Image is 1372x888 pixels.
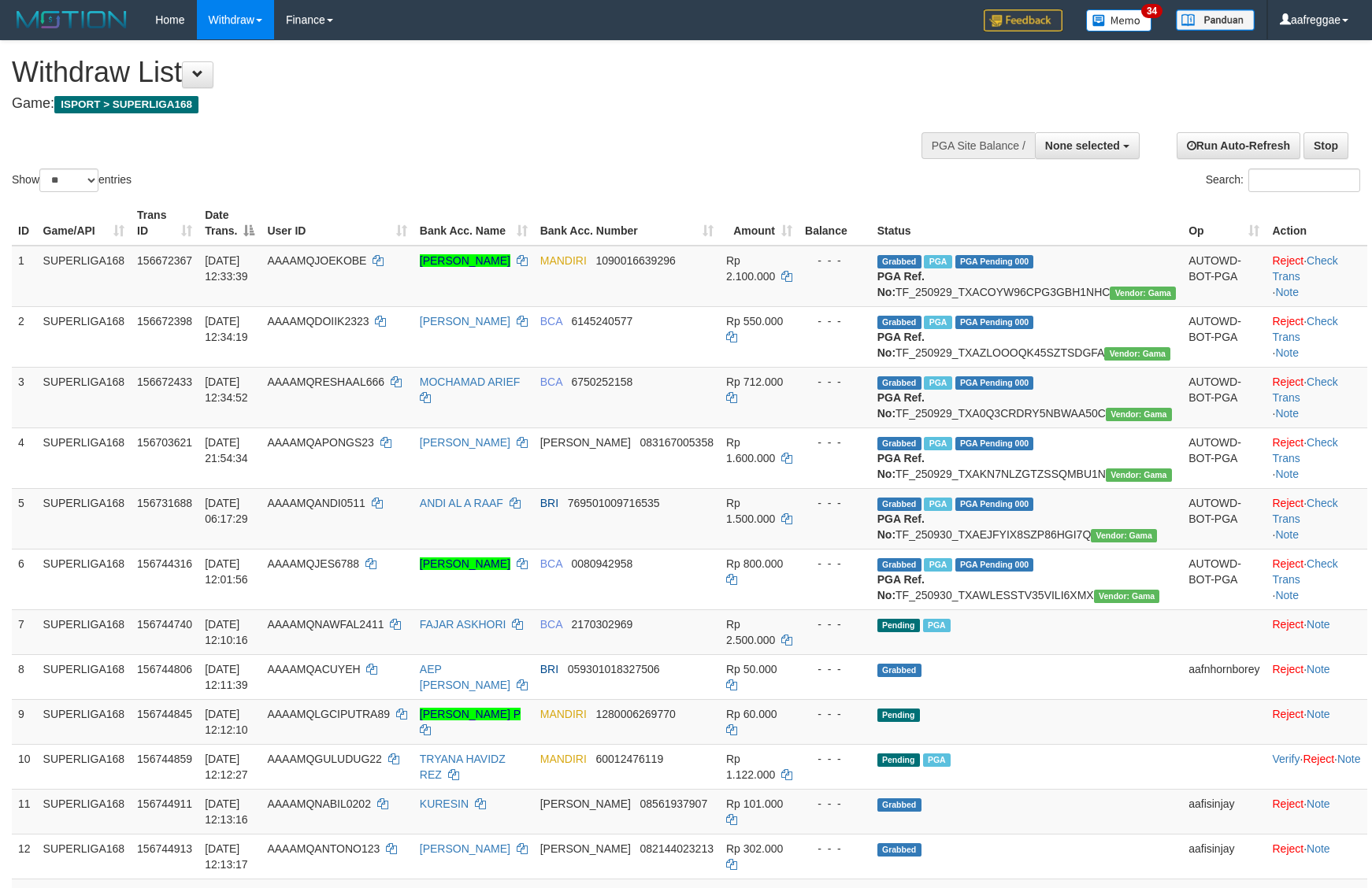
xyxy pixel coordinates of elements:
[923,619,951,632] span: Marked by aafsoumeymey
[877,709,920,722] span: Pending
[12,367,37,427] td: 3
[420,663,510,691] a: AEP [PERSON_NAME]
[596,254,676,267] span: Copy 1090016639296 to clipboard
[1272,315,1303,327] a: Reject
[131,201,198,246] th: Trans ID: activate to sort column ascending
[205,254,248,283] span: [DATE] 12:33:39
[12,699,37,744] td: 9
[1272,436,1337,464] a: Check Trans
[12,488,37,549] td: 5
[871,306,1182,367] td: TF_250929_TXAZLOOOQK45SZTSDGFA
[205,315,248,343] span: [DATE] 12:34:19
[1206,168,1360,192] label: Search:
[267,557,359,570] span: AAAAMQJES6788
[571,618,632,631] span: Copy 2170302969 to clipboard
[877,798,921,812] span: Grabbed
[955,558,1034,572] span: PGA Pending
[805,841,865,857] div: - - -
[1266,699,1366,744] td: ·
[420,753,506,781] a: TRYANA HAVIDZ REZ
[198,201,261,246] th: Date Trans.: activate to sort column descending
[534,201,720,246] th: Bank Acc. Number: activate to sort column ascending
[1272,797,1303,810] a: Reject
[1266,201,1366,246] th: Action
[1091,529,1157,542] span: Vendor URL: https://trx31.1velocity.biz
[726,436,775,464] span: Rp 1.600.000
[267,708,390,720] span: AAAAMQLGCIPUTRA89
[726,797,783,810] span: Rp 101.000
[1110,287,1176,300] span: Vendor URL: https://trx31.1velocity.biz
[955,316,1034,329] span: PGA Pending
[12,8,132,31] img: MOTION_logo.png
[1035,132,1140,159] button: None selected
[12,609,37,654] td: 7
[877,452,925,480] b: PGA Ref. No:
[1106,468,1172,482] span: Vendor URL: https://trx31.1velocity.biz
[540,842,631,855] span: [PERSON_NAME]
[596,708,676,720] span: Copy 1280006269770 to clipboard
[984,9,1062,31] img: Feedback.jpg
[1182,834,1266,879] td: aafisinjay
[1182,306,1266,367] td: AUTOWD-BOT-PGA
[1337,753,1361,765] a: Note
[1266,744,1366,789] td: · ·
[205,797,248,826] span: [DATE] 12:13:16
[37,789,132,834] td: SUPERLIGA168
[1182,654,1266,699] td: aafnhornborey
[137,753,192,765] span: 156744859
[420,315,510,327] a: [PERSON_NAME]
[54,96,198,113] span: ISPORT > SUPERLIGA168
[37,654,132,699] td: SUPERLIGA168
[540,497,558,509] span: BRI
[1266,488,1366,549] td: · ·
[955,498,1034,511] span: PGA Pending
[877,619,920,632] span: Pending
[924,558,951,572] span: Marked by aafsoycanthlai
[540,663,558,675] span: BRI
[805,374,865,390] div: - - -
[805,706,865,722] div: - - -
[12,427,37,488] td: 4
[1266,789,1366,834] td: ·
[12,96,899,112] h4: Game:
[37,246,132,307] td: SUPERLIGA168
[877,664,921,677] span: Grabbed
[1141,4,1162,18] span: 34
[540,254,587,267] span: MANDIRI
[420,254,510,267] a: [PERSON_NAME]
[805,435,865,450] div: - - -
[1272,315,1337,343] a: Check Trans
[267,315,369,327] span: AAAAMQDOIIK2323
[205,618,248,646] span: [DATE] 12:10:16
[1182,789,1266,834] td: aafisinjay
[1272,254,1303,267] a: Reject
[420,557,510,570] a: [PERSON_NAME]
[540,797,631,810] span: [PERSON_NAME]
[924,498,951,511] span: Marked by aafromsomean
[571,376,632,388] span: Copy 6750252158 to clipboard
[261,201,413,246] th: User ID: activate to sort column ascending
[877,331,925,359] b: PGA Ref. No:
[877,376,921,390] span: Grabbed
[799,201,871,246] th: Balance
[720,201,799,246] th: Amount: activate to sort column ascending
[1275,407,1299,420] a: Note
[205,557,248,586] span: [DATE] 12:01:56
[726,315,783,327] span: Rp 550.000
[1182,367,1266,427] td: AUTOWD-BOT-PGA
[805,495,865,511] div: - - -
[420,618,506,631] a: FAJAR ASKHORI
[205,376,248,404] span: [DATE] 12:34:52
[1182,246,1266,307] td: AUTOWD-BOT-PGA
[37,306,132,367] td: SUPERLIGA168
[571,315,632,327] span: Copy 6145240577 to clipboard
[137,376,192,388] span: 156672433
[871,367,1182,427] td: TF_250929_TXA0Q3CRDRY5NBWAA50C
[805,253,865,268] div: - - -
[267,842,380,855] span: AAAAMQANTONO123
[12,57,899,88] h1: Withdraw List
[137,618,192,631] span: 156744740
[267,753,381,765] span: AAAAMQGULUDUG22
[1272,254,1337,283] a: Check Trans
[267,663,360,675] span: AAAAMQACUYEH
